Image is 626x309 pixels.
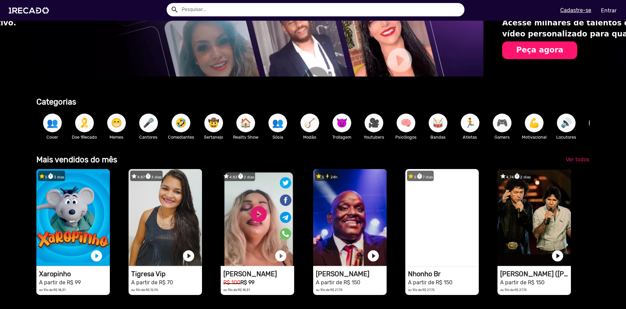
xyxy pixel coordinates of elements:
video: 1RECADO vídeos dedicados para fãs e empresas [36,169,110,266]
p: Atletas [457,134,483,140]
span: 🧠 [400,114,412,132]
small: A partir de R$ 150 [500,279,545,286]
button: 😈 [333,114,351,132]
span: 🎗️ [79,114,90,132]
button: 💪 [525,114,544,132]
button: 🎥 [365,114,383,132]
p: Cover [40,134,65,140]
button: 🧠 [397,114,415,132]
h1: [PERSON_NAME] [316,270,387,278]
span: 👥 [272,114,283,132]
mat-icon: Example home icon [171,6,179,14]
span: 🎮 [496,114,508,132]
p: Psicólogos [393,134,419,140]
video: 1RECADO vídeos dedicados para fãs e empresas [313,169,387,266]
p: Modão [297,134,323,140]
small: ou 10x de R$ 27,75 [408,288,435,292]
button: 🥁 [429,114,447,132]
p: Sertanejo [201,134,226,140]
button: 🔊 [557,114,576,132]
p: Sósia [265,134,290,140]
span: 🤣 [175,114,187,132]
p: Youtubers [361,134,387,140]
span: Ver todos [566,156,589,163]
p: Memes [104,134,129,140]
p: Doe 1Recado [72,134,97,140]
small: ou 10x de R$ 12,95 [131,288,158,292]
button: 🏠 [236,114,255,132]
button: 🎗️ [75,114,94,132]
small: A partir de R$ 99 [39,279,81,286]
span: 👥 [47,114,58,132]
p: Gamers [489,134,515,140]
h1: Nhonho Br [408,270,479,278]
p: Trollagem [329,134,355,140]
button: 🪕 [300,114,319,132]
a: play_circle_filled [274,249,287,263]
span: 🤠 [208,114,219,132]
p: Comediantes [168,134,194,140]
span: 🪕 [304,114,316,132]
span: 🏃 [464,114,476,132]
button: Example home icon [168,3,180,15]
p: Bandas [425,134,451,140]
h1: Tigresa Vip [131,270,202,278]
video: 1RECADO vídeos dedicados para fãs e empresas [405,169,479,266]
span: 😈 [336,114,348,132]
small: ou 10x de R$ 27,75 [316,288,343,292]
video: 1RECADO vídeos dedicados para fãs e empresas [221,169,294,266]
button: 🏃 [461,114,479,132]
p: Reality Show [233,134,258,140]
span: 😁 [111,114,122,132]
h1: [PERSON_NAME] ([PERSON_NAME] & [PERSON_NAME]) [500,270,571,278]
a: play_circle_filled [367,249,380,263]
button: 🎤 [139,114,158,132]
h1: [PERSON_NAME] [223,270,294,278]
small: ou 10x de R$ 27,75 [500,288,527,292]
u: Cadastre-se [560,7,591,13]
span: 🎤 [143,114,154,132]
button: 👥 [268,114,287,132]
video: 1RECADO vídeos dedicados para fãs e empresas [129,169,202,266]
button: 🎮 [493,114,511,132]
p: Motivacional [521,134,547,140]
p: Cantores [136,134,161,140]
span: 💪 [529,114,540,132]
video: 1RECADO vídeos dedicados para fãs e empresas [497,169,571,266]
span: 🥁 [432,114,444,132]
button: 🤣 [172,114,190,132]
span: 🔊 [561,114,572,132]
p: Locutores [554,134,579,140]
span: 🎥 [368,114,380,132]
a: play_circle_filled [459,249,472,263]
small: A partir de R$ 70 [131,279,173,286]
a: play_circle_filled [182,249,195,263]
small: A partir de R$ 150 [316,279,360,286]
small: A partir de R$ 150 [408,279,452,286]
small: R$ 100 [223,279,240,286]
button: 😁 [107,114,126,132]
button: Peça agora [502,41,577,59]
b: R$ 99 [240,279,254,286]
small: ou 10x de R$ 18,31 [39,288,65,292]
a: play_circle_filled [90,249,103,263]
h1: Xaropinho [39,270,110,278]
input: Pesquisar... [177,3,465,16]
a: Entrar [597,5,621,16]
span: 🏠 [240,114,251,132]
a: play_circle_filled [551,249,564,263]
p: Modelos [586,134,611,140]
button: 🤠 [204,114,223,132]
button: 👥 [43,114,62,132]
b: Mais vendidos do mês [36,155,117,164]
b: Categorias [36,97,76,107]
small: ou 10x de R$ 18,31 [223,288,250,292]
